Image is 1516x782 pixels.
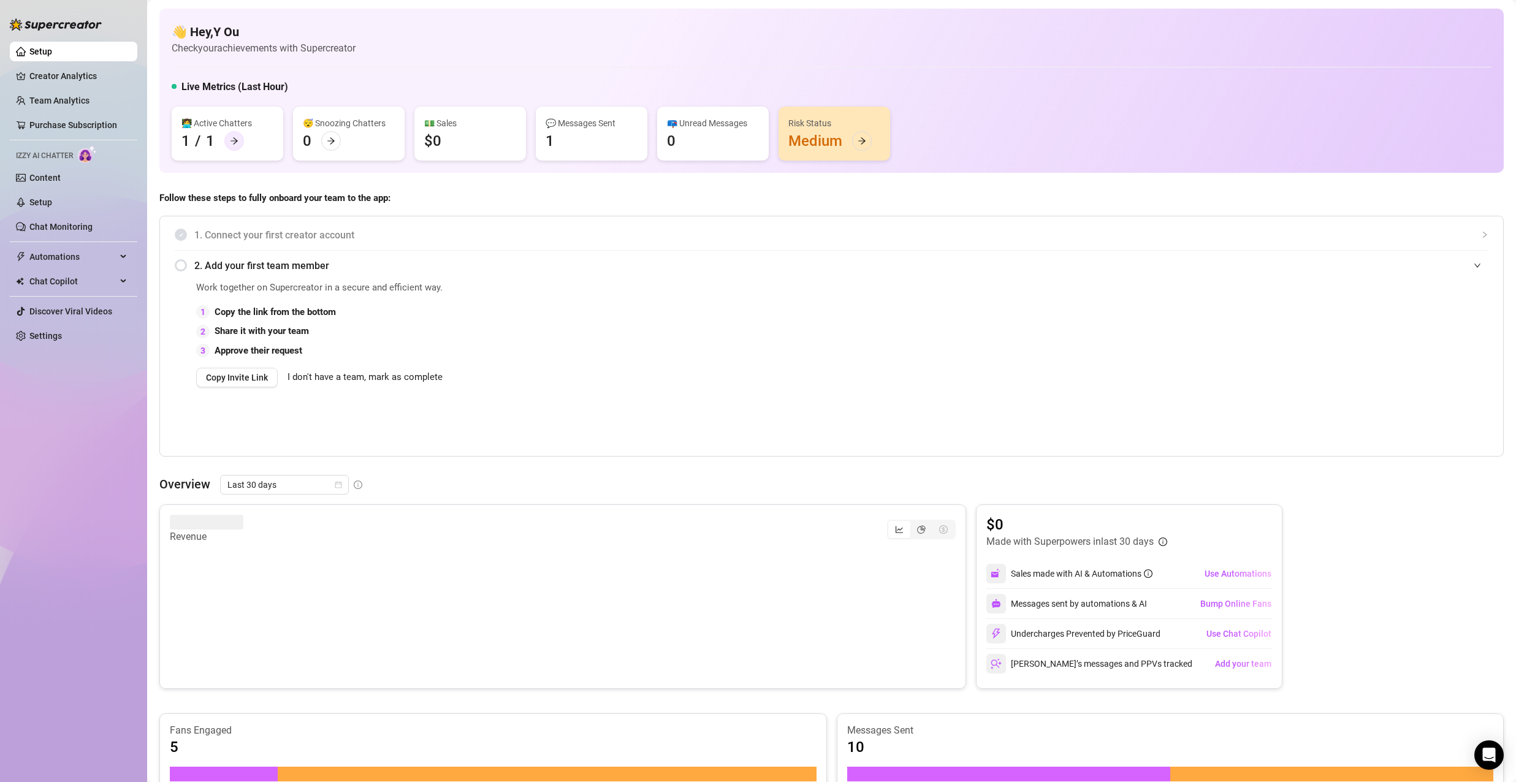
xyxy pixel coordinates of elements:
[16,150,73,162] span: Izzy AI Chatter
[1204,564,1272,583] button: Use Automations
[29,197,52,207] a: Setup
[175,251,1488,281] div: 2. Add your first team member
[196,368,278,387] button: Copy Invite Link
[667,131,676,151] div: 0
[1206,629,1271,639] span: Use Chat Copilot
[170,724,817,737] article: Fans Engaged
[986,594,1147,613] div: Messages sent by automations & AI
[335,481,342,488] span: calendar
[175,220,1488,250] div: 1. Connect your first creator account
[847,737,864,757] article: 10
[10,18,102,31] img: logo-BBDzfeDw.svg
[858,137,866,145] span: arrow-right
[170,530,243,544] article: Revenue
[230,137,238,145] span: arrow-right
[1474,740,1504,770] div: Open Intercom Messenger
[16,277,24,286] img: Chat Copilot
[991,599,1001,609] img: svg%3e
[196,325,210,338] div: 2
[78,145,97,163] img: AI Chatter
[215,345,302,356] strong: Approve their request
[170,737,178,757] article: 5
[196,344,210,357] div: 3
[215,306,336,317] strong: Copy the link from the bottom
[1243,281,1488,438] iframe: Adding Team Members
[194,258,1488,273] span: 2. Add your first team member
[1214,654,1272,674] button: Add your team
[986,624,1160,643] div: Undercharges Prevented by PriceGuard
[206,373,268,382] span: Copy Invite Link
[1144,569,1152,578] span: info-circle
[991,568,1002,579] img: svg%3e
[196,281,1213,295] span: Work together on Supercreator in a secure and efficient way.
[939,525,948,534] span: dollar-circle
[1011,567,1152,580] div: Sales made with AI & Automations
[546,116,638,130] div: 💬 Messages Sent
[29,66,128,86] a: Creator Analytics
[215,325,309,336] strong: Share it with your team
[1205,569,1271,579] span: Use Automations
[172,23,356,40] h4: 👋 Hey, Y Ou
[1159,537,1167,546] span: info-circle
[206,131,215,151] div: 1
[29,331,62,341] a: Settings
[986,534,1154,549] article: Made with Superpowers in last 30 days
[1481,231,1488,238] span: collapsed
[181,80,288,94] h5: Live Metrics (Last Hour)
[181,131,190,151] div: 1
[991,658,1002,669] img: svg%3e
[29,120,117,130] a: Purchase Subscription
[159,192,390,203] strong: Follow these steps to fully onboard your team to the app:
[354,480,362,489] span: info-circle
[667,116,759,130] div: 📪 Unread Messages
[847,724,1494,737] article: Messages Sent
[991,628,1002,639] img: svg%3e
[29,271,116,291] span: Chat Copilot
[424,131,441,151] div: $0
[986,654,1192,674] div: [PERSON_NAME]’s messages and PPVs tracked
[303,116,395,130] div: 😴 Snoozing Chatters
[159,475,210,493] article: Overview
[986,515,1167,534] article: $0
[424,116,516,130] div: 💵 Sales
[327,137,335,145] span: arrow-right
[29,47,52,56] a: Setup
[29,173,61,183] a: Content
[194,227,1488,243] span: 1. Connect your first creator account
[1200,599,1271,609] span: Bump Online Fans
[1206,624,1272,643] button: Use Chat Copilot
[1474,262,1481,269] span: expanded
[1200,594,1272,613] button: Bump Online Fans
[29,247,116,267] span: Automations
[788,116,880,130] div: Risk Status
[227,476,341,494] span: Last 30 days
[16,252,26,262] span: thunderbolt
[29,96,90,105] a: Team Analytics
[303,131,311,151] div: 0
[288,370,443,385] span: I don't have a team, mark as complete
[917,525,926,534] span: pie-chart
[895,525,904,534] span: line-chart
[29,222,93,232] a: Chat Monitoring
[196,305,210,319] div: 1
[172,40,356,56] article: Check your achievements with Supercreator
[546,131,554,151] div: 1
[1215,659,1271,669] span: Add your team
[29,306,112,316] a: Discover Viral Videos
[181,116,273,130] div: 👩‍💻 Active Chatters
[887,520,956,539] div: segmented control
